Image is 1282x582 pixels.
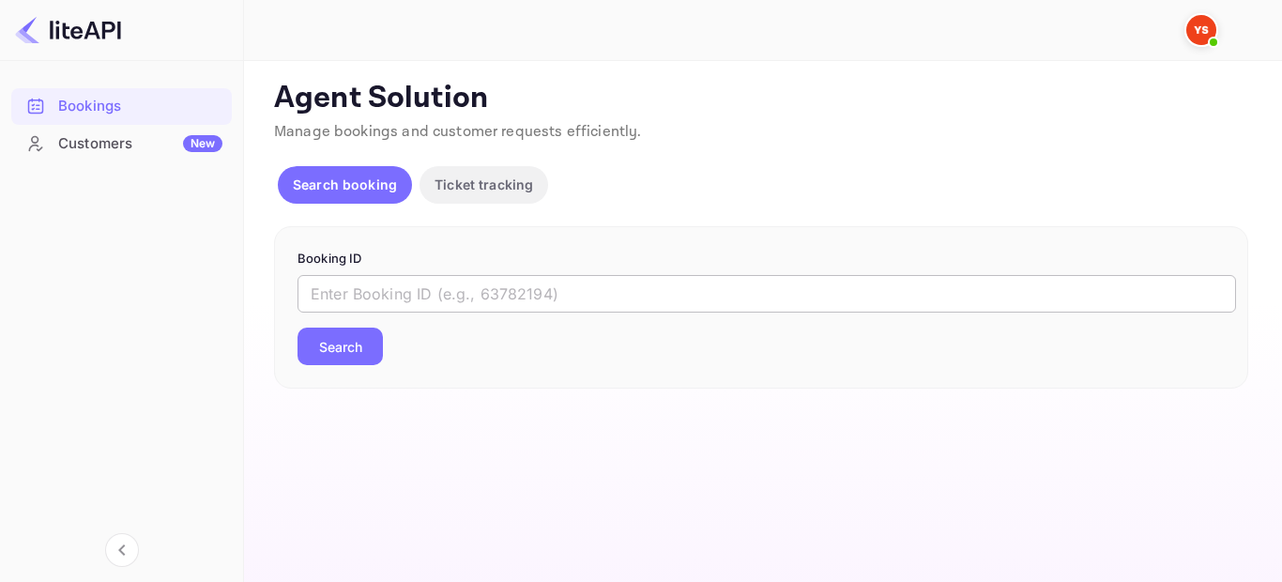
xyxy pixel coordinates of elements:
div: Customers [58,133,222,155]
img: LiteAPI logo [15,15,121,45]
div: CustomersNew [11,126,232,162]
span: Manage bookings and customer requests efficiently. [274,122,642,142]
div: New [183,135,222,152]
a: Bookings [11,88,232,123]
input: Enter Booking ID (e.g., 63782194) [298,275,1236,313]
a: CustomersNew [11,126,232,161]
img: Yandex Support [1186,15,1216,45]
p: Booking ID [298,250,1225,268]
button: Search [298,328,383,365]
p: Agent Solution [274,80,1248,117]
p: Ticket tracking [435,175,533,194]
button: Collapse navigation [105,533,139,567]
div: Bookings [11,88,232,125]
div: Bookings [58,96,222,117]
p: Search booking [293,175,397,194]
